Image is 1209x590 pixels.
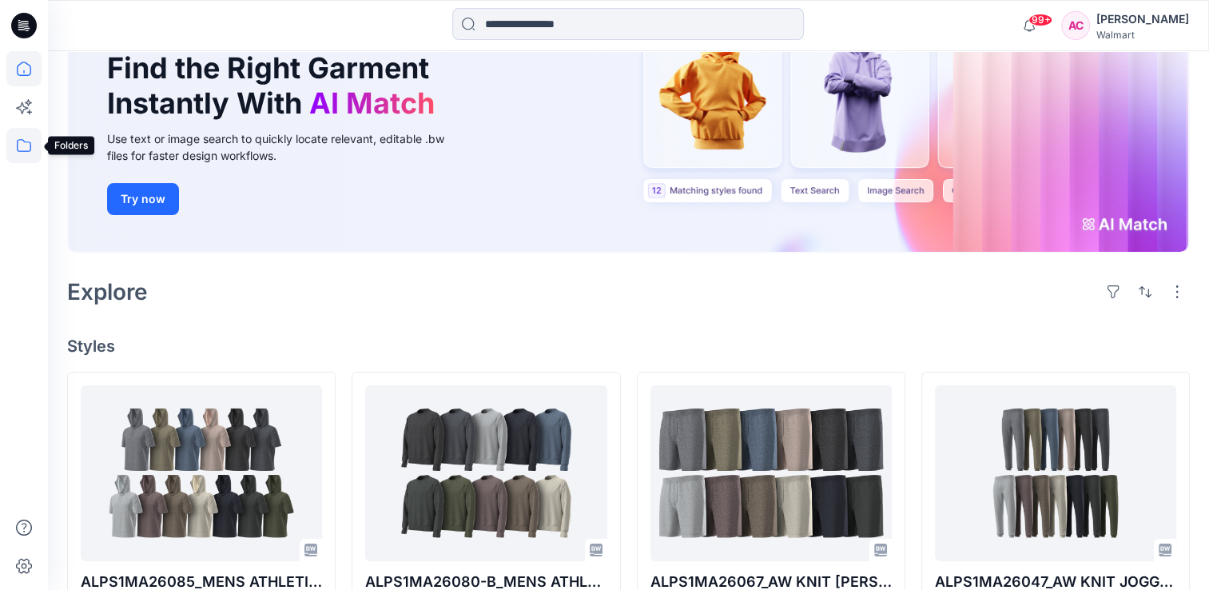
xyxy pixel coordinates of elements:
[81,385,322,561] a: ALPS1MA26085_MENS ATHLETIC WORKS KNIT SHORT SLEEVE HOODIE
[67,337,1190,356] h4: Styles
[935,385,1176,561] a: ALPS1MA26047_AW KNIT JOGGER
[107,130,467,164] div: Use text or image search to quickly locate relevant, editable .bw files for faster design workflows.
[309,86,435,121] span: AI Match
[107,183,179,215] button: Try now
[1096,29,1189,41] div: Walmart
[1061,11,1090,40] div: AC
[365,385,606,561] a: ALPS1MA26080-B_MENS ATHLETIC WORKS CREW NECK SWEATSHIRT
[650,385,892,561] a: ALPS1MA26067_AW KNIT TERRY SHORT
[67,279,148,305] h2: Explore
[1096,10,1189,29] div: [PERSON_NAME]
[1028,14,1052,26] span: 99+
[107,51,443,120] h1: Find the Right Garment Instantly With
